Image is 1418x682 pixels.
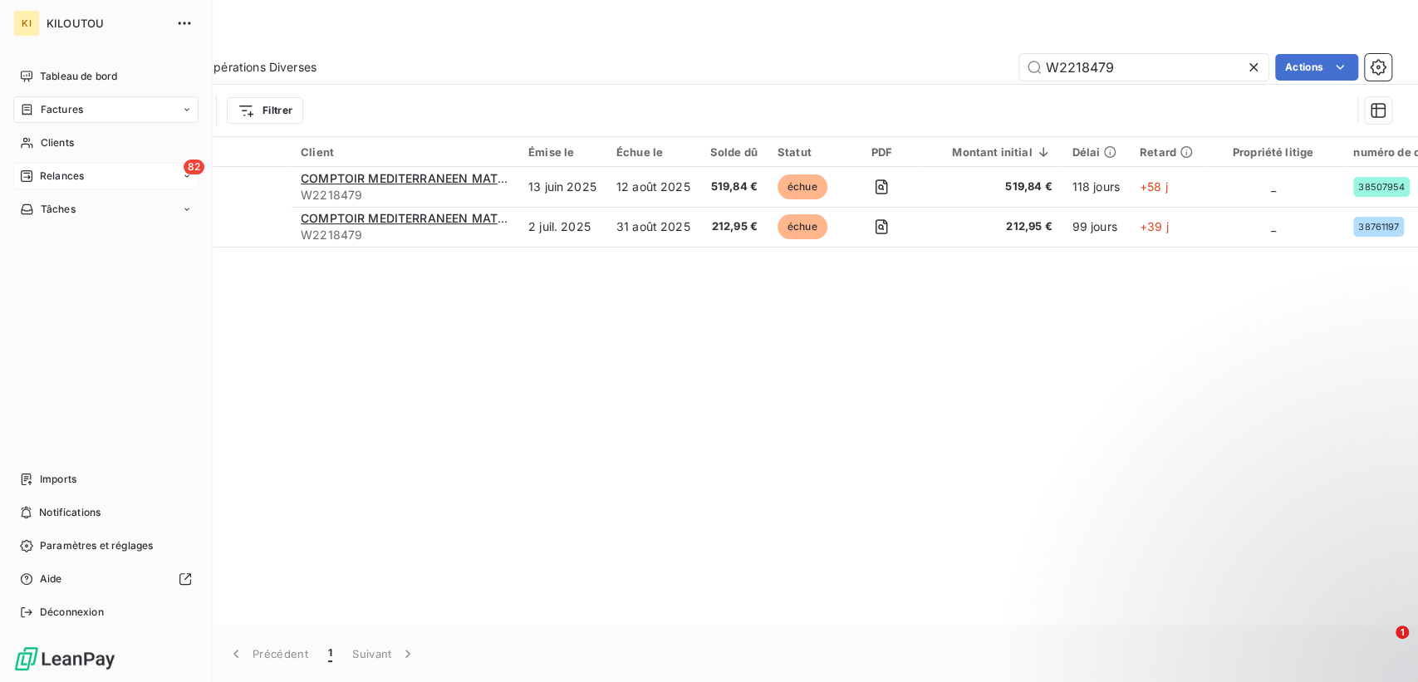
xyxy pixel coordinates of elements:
[301,211,589,225] span: COMPTOIR MEDITERRANEEN MATERIEL ENTREPRI
[41,135,74,150] span: Clients
[606,167,700,207] td: 12 août 2025
[40,538,153,553] span: Paramètres et réglages
[1062,207,1129,247] td: 99 jours
[616,145,690,159] div: Échue le
[227,97,303,124] button: Filtrer
[778,145,832,159] div: Statut
[932,218,1052,235] span: 212,95 €
[1270,219,1275,233] span: _
[528,145,596,159] div: Émise le
[1270,179,1275,194] span: _
[40,572,62,586] span: Aide
[1358,222,1399,232] span: 38761197
[301,227,508,243] span: W2218479
[204,59,316,76] span: Opérations Diverses
[1140,145,1193,159] div: Retard
[710,218,758,235] span: 212,95 €
[710,179,758,195] span: 519,84 €
[39,505,101,520] span: Notifications
[40,605,104,620] span: Déconnexion
[518,167,606,207] td: 13 juin 2025
[328,645,332,662] span: 1
[342,636,426,671] button: Suivant
[1275,54,1358,81] button: Actions
[41,202,76,217] span: Tâches
[40,69,117,84] span: Tableau de bord
[40,169,84,184] span: Relances
[778,214,827,239] span: échue
[41,102,83,117] span: Factures
[1072,145,1119,159] div: Délai
[932,179,1052,195] span: 519,84 €
[1358,182,1405,192] span: 38507954
[1140,179,1168,194] span: +58 j
[518,207,606,247] td: 2 juil. 2025
[851,145,912,159] div: PDF
[1213,145,1333,159] div: Propriété litige
[301,187,508,204] span: W2218479
[932,145,1052,159] div: Montant initial
[1019,54,1268,81] input: Rechercher
[184,159,204,174] span: 82
[13,566,199,592] a: Aide
[606,207,700,247] td: 31 août 2025
[318,636,342,671] button: 1
[1140,219,1169,233] span: +39 j
[1086,521,1418,637] iframe: Intercom notifications message
[301,171,589,185] span: COMPTOIR MEDITERRANEEN MATERIEL ENTREPRI
[710,145,758,159] div: Solde dû
[1362,626,1401,665] iframe: Intercom live chat
[1396,626,1409,639] span: 1
[301,145,508,159] div: Client
[1062,167,1129,207] td: 118 jours
[778,174,827,199] span: échue
[13,10,40,37] div: KI
[13,645,116,672] img: Logo LeanPay
[218,636,318,671] button: Précédent
[40,472,76,487] span: Imports
[47,17,166,30] span: KILOUTOU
